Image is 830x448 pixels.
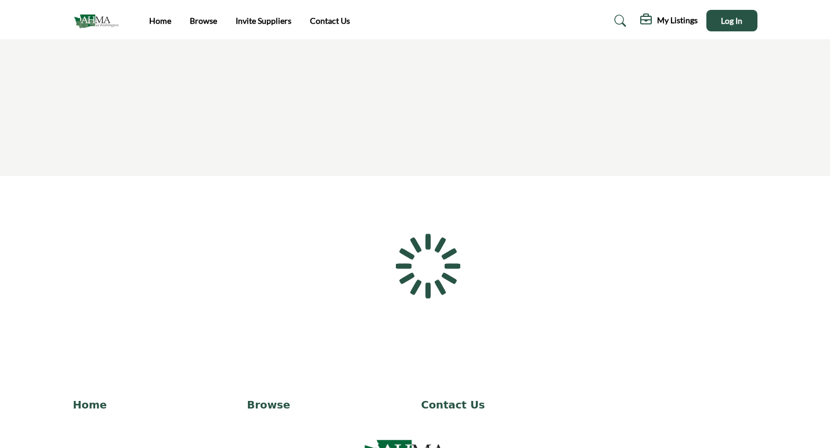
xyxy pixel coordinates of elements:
[236,16,291,26] a: Invite Suppliers
[190,16,217,26] a: Browse
[657,15,698,26] h5: My Listings
[721,16,742,26] span: Log In
[421,397,583,413] a: Contact Us
[603,12,634,30] a: Search
[149,16,171,26] a: Home
[247,397,409,413] a: Browse
[706,10,757,31] button: Log In
[73,397,235,413] a: Home
[73,11,125,30] img: Site Logo
[310,16,350,26] a: Contact Us
[640,14,698,28] div: My Listings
